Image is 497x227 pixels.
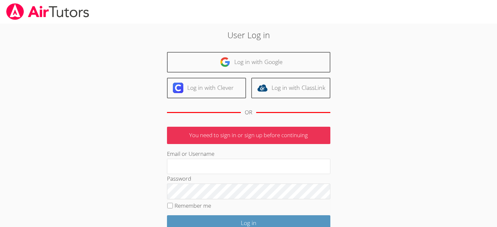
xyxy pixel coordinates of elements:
a: Log in with ClassLink [251,78,330,98]
a: Log in with Clever [167,78,246,98]
label: Password [167,175,191,182]
label: Email or Username [167,150,214,157]
img: classlink-logo-d6bb404cc1216ec64c9a2012d9dc4662098be43eaf13dc465df04b49fa7ab582.svg [257,83,268,93]
img: airtutors_banner-c4298cdbf04f3fff15de1276eac7730deb9818008684d7c2e4769d2f7ddbe033.png [6,3,90,20]
img: clever-logo-6eab21bc6e7a338710f1a6ff85c0baf02591cd810cc4098c63d3a4b26e2feb20.svg [173,83,183,93]
div: OR [245,108,252,117]
h2: User Log in [114,29,383,41]
p: You need to sign in or sign up before continuing [167,127,330,144]
label: Remember me [174,202,211,209]
a: Log in with Google [167,52,330,73]
img: google-logo-50288ca7cdecda66e5e0955fdab243c47b7ad437acaf1139b6f446037453330a.svg [220,57,230,67]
